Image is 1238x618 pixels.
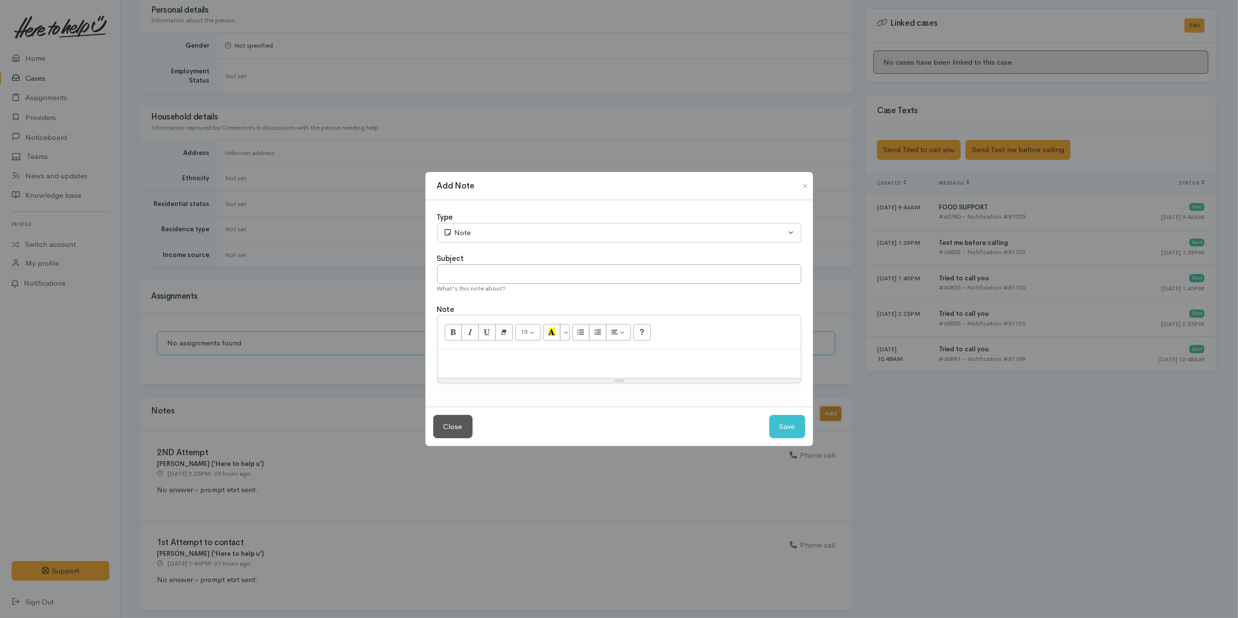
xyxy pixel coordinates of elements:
button: Note [437,223,801,243]
button: Underline (CTRL+U) [478,324,496,341]
button: Recent Color [543,324,560,341]
h1: Add Note [437,180,475,192]
div: What's this note about? [437,284,801,293]
button: More Color [560,324,570,341]
label: Note [437,304,455,315]
button: Bold (CTRL+B) [445,324,462,341]
div: Resize [438,378,801,383]
div: Note [443,227,786,239]
button: Close [433,415,473,439]
button: Unordered list (CTRL+SHIFT+NUM7) [572,324,590,341]
label: Type [437,212,453,223]
button: Ordered list (CTRL+SHIFT+NUM8) [589,324,607,341]
button: Help [633,324,651,341]
span: 15 [521,327,527,336]
button: Italic (CTRL+I) [461,324,479,341]
button: Font Size [515,324,541,341]
button: Remove Font Style (CTRL+\) [495,324,513,341]
button: Close [797,180,813,192]
button: Save [769,415,805,439]
button: Paragraph [606,324,631,341]
label: Subject [437,253,464,264]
